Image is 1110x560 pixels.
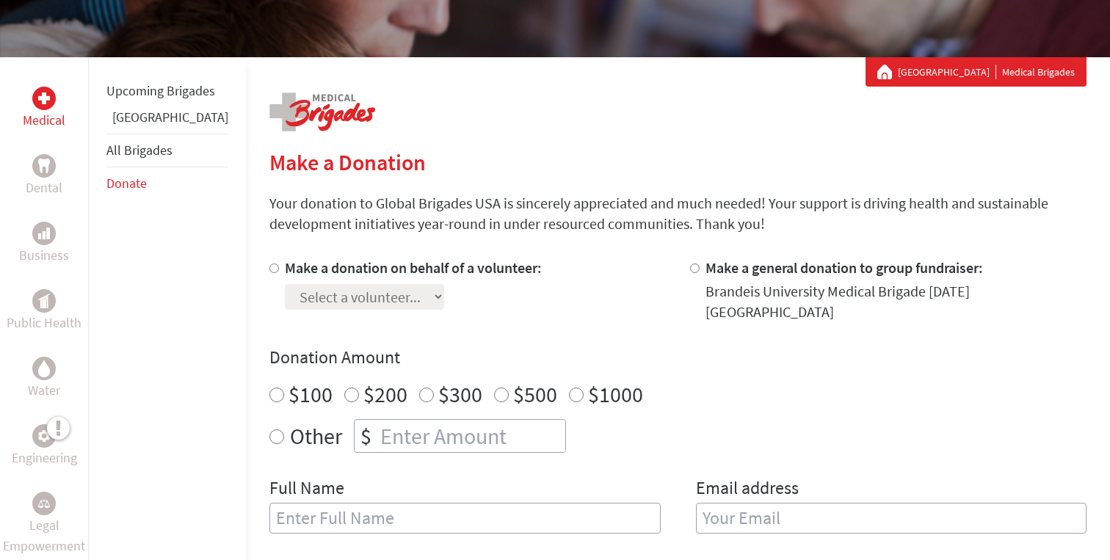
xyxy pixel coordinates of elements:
[26,178,62,198] p: Dental
[290,419,342,453] label: Other
[269,193,1087,234] p: Your donation to Global Brigades USA is sincerely appreciated and much needed! Your support is dr...
[23,87,65,131] a: MedicalMedical
[696,503,1087,534] input: Your Email
[7,313,81,333] p: Public Health
[38,360,50,377] img: Water
[106,167,228,200] li: Donate
[19,245,69,266] p: Business
[106,82,215,99] a: Upcoming Brigades
[269,346,1087,369] h4: Donation Amount
[112,109,228,126] a: [GEOGRAPHIC_DATA]
[38,499,50,508] img: Legal Empowerment
[38,294,50,308] img: Public Health
[3,492,85,556] a: Legal EmpowermentLegal Empowerment
[23,110,65,131] p: Medical
[32,289,56,313] div: Public Health
[106,107,228,134] li: Belize
[696,476,799,503] label: Email address
[38,159,50,172] img: Dental
[705,281,1087,322] div: Brandeis University Medical Brigade [DATE] [GEOGRAPHIC_DATA]
[28,357,60,401] a: WaterWater
[26,154,62,198] a: DentalDental
[3,515,85,556] p: Legal Empowerment
[106,175,147,192] a: Donate
[12,424,77,468] a: EngineeringEngineering
[32,154,56,178] div: Dental
[19,222,69,266] a: BusinessBusiness
[32,424,56,448] div: Engineering
[32,492,56,515] div: Legal Empowerment
[513,380,557,408] label: $500
[898,65,996,79] a: [GEOGRAPHIC_DATA]
[106,142,173,159] a: All Brigades
[877,65,1075,79] div: Medical Brigades
[377,420,565,452] input: Enter Amount
[38,92,50,104] img: Medical
[438,380,482,408] label: $300
[32,357,56,380] div: Water
[7,289,81,333] a: Public HealthPublic Health
[705,258,983,277] label: Make a general donation to group fundraiser:
[269,92,375,131] img: logo-medical.png
[32,222,56,245] div: Business
[289,380,333,408] label: $100
[363,380,407,408] label: $200
[28,380,60,401] p: Water
[38,228,50,239] img: Business
[285,258,542,277] label: Make a donation on behalf of a volunteer:
[38,430,50,442] img: Engineering
[269,149,1087,175] h2: Make a Donation
[106,134,228,167] li: All Brigades
[588,380,643,408] label: $1000
[269,503,661,534] input: Enter Full Name
[106,75,228,107] li: Upcoming Brigades
[12,448,77,468] p: Engineering
[32,87,56,110] div: Medical
[269,476,344,503] label: Full Name
[355,420,377,452] div: $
